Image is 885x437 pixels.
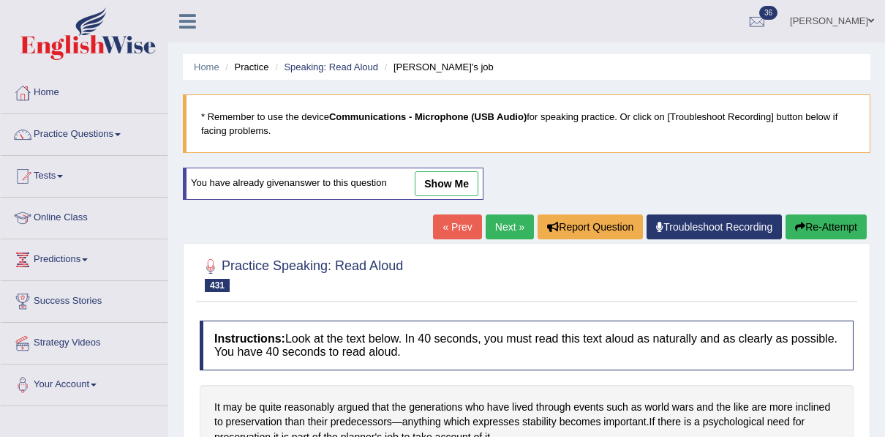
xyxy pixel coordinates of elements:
span: Click to see word definition [734,400,749,415]
span: Click to see word definition [703,414,764,430]
a: Success Stories [1,281,167,318]
span: Click to see word definition [409,400,462,415]
a: Practice Questions [1,114,167,151]
span: Click to see word definition [392,400,406,415]
span: Click to see word definition [214,400,220,415]
a: Home [1,72,167,109]
b: Instructions: [214,332,285,345]
li: [PERSON_NAME]'s job [381,60,494,74]
a: Next » [486,214,534,239]
a: Tests [1,156,167,193]
span: Click to see word definition [214,414,223,430]
span: Click to see word definition [644,400,669,415]
span: Click to see word definition [658,414,681,430]
span: Click to see word definition [717,400,731,415]
span: 36 [759,6,777,20]
span: Click to see word definition [603,414,646,430]
span: Click to see word definition [226,414,282,430]
span: Click to see word definition [767,414,790,430]
span: Click to see word definition [223,400,242,415]
span: Click to see word definition [285,400,335,415]
b: Communications - Microphone (USB Audio) [329,111,527,122]
a: Home [194,61,219,72]
a: Strategy Videos [1,323,167,359]
span: Click to see word definition [512,400,533,415]
span: Click to see word definition [536,400,570,415]
h4: Look at the text below. In 40 seconds, you must read this text aloud as naturally and as clearly ... [200,321,854,370]
span: Click to see word definition [472,414,519,430]
a: Predictions [1,239,167,276]
span: Click to see word definition [487,400,509,415]
span: Click to see word definition [337,400,369,415]
span: Click to see word definition [769,400,793,415]
a: show me [415,171,478,196]
a: Troubleshoot Recording [647,214,782,239]
span: Click to see word definition [796,400,830,415]
span: Click to see word definition [259,400,281,415]
span: Click to see word definition [684,414,691,430]
span: Click to see word definition [372,400,389,415]
a: Speaking: Read Aloud [284,61,378,72]
span: Click to see word definition [752,400,767,415]
div: You have already given answer to this question [183,168,483,200]
a: Online Class [1,198,167,234]
span: Click to see word definition [465,400,484,415]
a: « Prev [433,214,481,239]
span: Click to see word definition [573,400,603,415]
span: Click to see word definition [696,400,713,415]
span: Click to see word definition [694,414,700,430]
li: Practice [222,60,268,74]
span: Click to see word definition [672,400,694,415]
button: Report Question [538,214,643,239]
h2: Practice Speaking: Read Aloud [200,255,403,292]
span: Click to see word definition [402,414,441,430]
span: Click to see word definition [308,414,328,430]
span: Click to see word definition [631,400,642,415]
span: Click to see word definition [560,414,601,430]
span: Click to see word definition [444,414,470,430]
span: Click to see word definition [285,414,305,430]
blockquote: * Remember to use the device for speaking practice. Or click on [Troubleshoot Recording] button b... [183,94,870,153]
span: 431 [205,279,230,292]
span: Click to see word definition [793,414,805,430]
span: Click to see word definition [245,400,257,415]
span: Click to see word definition [331,414,392,430]
span: Click to see word definition [606,400,628,415]
a: Your Account [1,365,167,401]
span: Click to see word definition [649,414,655,430]
span: Click to see word definition [522,414,557,430]
button: Re-Attempt [786,214,867,239]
